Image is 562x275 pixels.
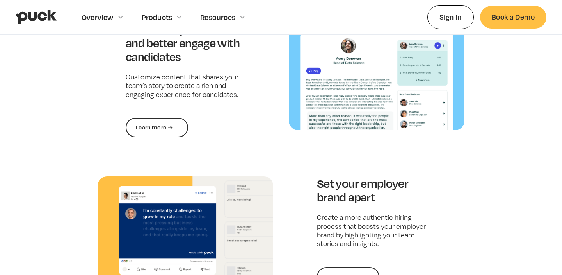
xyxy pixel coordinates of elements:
p: Customize content that shares your team’s story to create a rich and engaging experience for cand... [126,73,245,99]
a: Sign In [427,5,474,29]
h3: Showcase your culture and better engage with candidates [126,22,245,63]
div: Resources [200,13,235,22]
p: Create a more authentic hiring process that boosts your employer brand by highlighting your team ... [317,213,436,248]
div: Products [142,13,173,22]
div: Overview [82,13,114,22]
a: Book a Demo [480,6,546,28]
h3: Set your employer brand apart [317,176,436,204]
a: Learn more → [126,118,188,137]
